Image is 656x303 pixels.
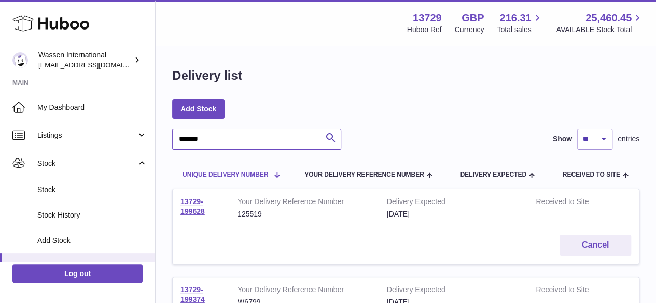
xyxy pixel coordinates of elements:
[238,285,371,297] strong: Your Delivery Reference Number
[585,11,632,25] span: 25,460.45
[497,25,543,35] span: Total sales
[387,285,521,297] strong: Delivery Expected
[553,134,572,144] label: Show
[556,25,644,35] span: AVAILABLE Stock Total
[455,25,484,35] div: Currency
[499,11,531,25] span: 216.31
[238,209,371,219] div: 125519
[12,264,143,283] a: Log out
[180,197,205,215] a: 13729-199628
[38,61,152,69] span: [EMAIL_ADDRESS][DOMAIN_NAME]
[407,25,442,35] div: Huboo Ref
[560,235,631,256] button: Cancel
[460,171,526,178] span: Delivery Expected
[37,261,147,271] span: Delivery History
[536,197,604,209] strong: Received to Site
[172,99,225,118] a: Add Stock
[183,171,268,178] span: Unique Delivery Number
[37,158,136,168] span: Stock
[536,285,604,297] strong: Received to Site
[238,197,371,209] strong: Your Delivery Reference Number
[413,11,442,25] strong: 13729
[387,209,521,219] div: [DATE]
[172,67,242,84] h1: Delivery list
[304,171,424,178] span: Your Delivery Reference Number
[37,236,147,246] span: Add Stock
[37,103,147,112] span: My Dashboard
[37,185,147,195] span: Stock
[563,171,620,178] span: Received to Site
[12,52,28,68] img: internalAdmin-13729@internal.huboo.com
[37,131,136,140] span: Listings
[462,11,484,25] strong: GBP
[38,50,132,70] div: Wassen International
[618,134,639,144] span: entries
[497,11,543,35] a: 216.31 Total sales
[556,11,644,35] a: 25,460.45 AVAILABLE Stock Total
[37,210,147,220] span: Stock History
[387,197,521,209] strong: Delivery Expected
